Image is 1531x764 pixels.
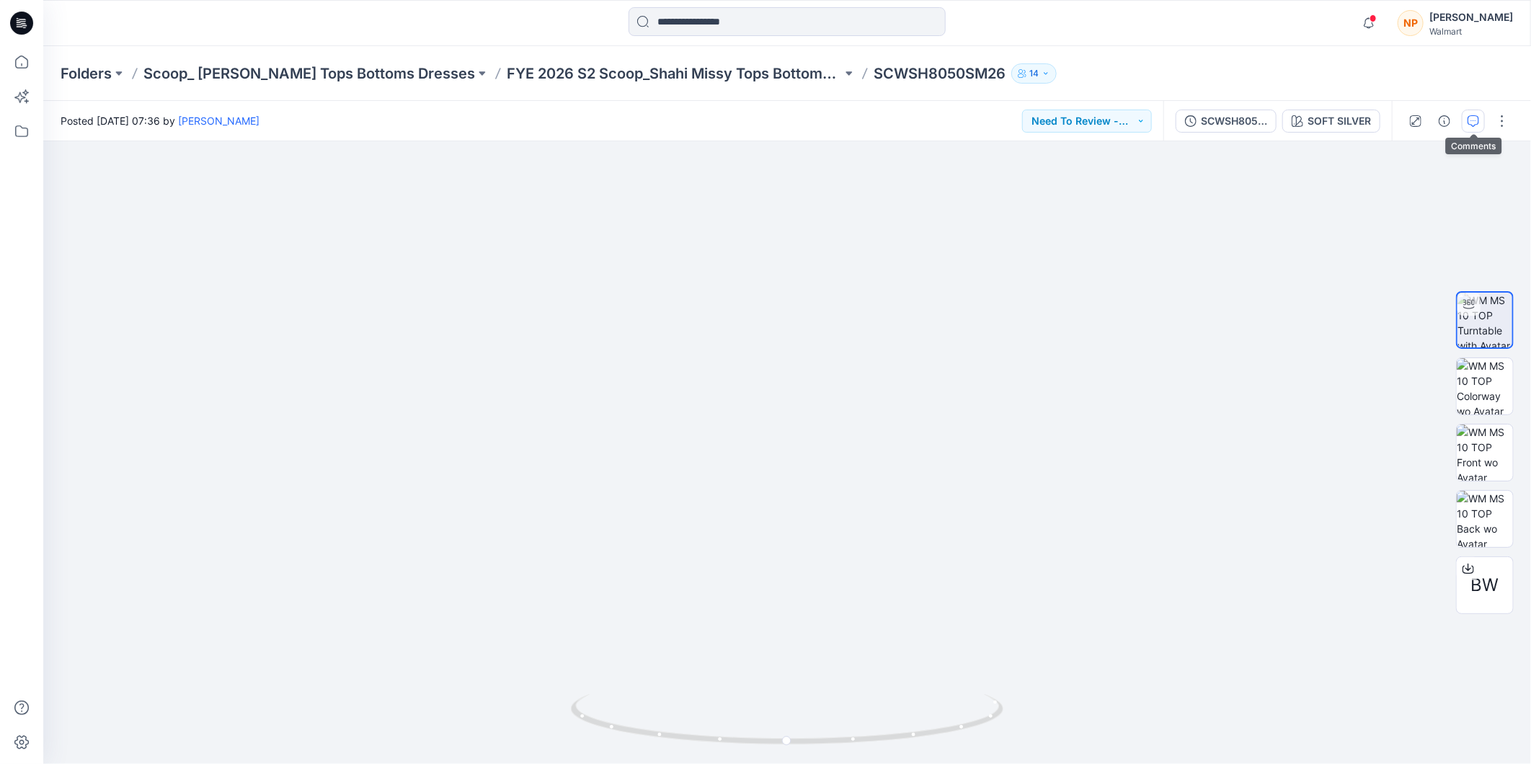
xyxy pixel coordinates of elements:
button: Details [1433,110,1456,133]
p: 14 [1029,66,1039,81]
img: WM MS 10 TOP Front wo Avatar [1457,425,1513,481]
img: WM MS 10 TOP Colorway wo Avatar [1457,358,1513,414]
div: NP [1398,10,1424,36]
div: SCWSH8050SM26 [1201,113,1267,129]
p: SCWSH8050SM26 [874,63,1006,84]
button: SCWSH8050SM26 [1176,110,1277,133]
div: SOFT SILVER [1308,113,1371,129]
img: WM MS 10 TOP Turntable with Avatar [1457,293,1512,347]
span: BW [1471,572,1499,598]
div: [PERSON_NAME] [1429,9,1513,26]
a: Folders [61,63,112,84]
img: WM MS 10 TOP Back wo Avatar [1457,491,1513,547]
div: Walmart [1429,26,1513,37]
button: 14 [1011,63,1057,84]
img: eyJhbGciOiJIUzI1NiIsImtpZCI6IjAiLCJzbHQiOiJzZXMiLCJ0eXAiOiJKV1QifQ.eyJkYXRhIjp7InR5cGUiOiJzdG9yYW... [373,39,1201,764]
a: FYE 2026 S2 Scoop_Shahi Missy Tops Bottoms Dresses Board [507,63,842,84]
span: Posted [DATE] 07:36 by [61,113,259,128]
a: Scoop_ [PERSON_NAME] Tops Bottoms Dresses [143,63,475,84]
a: [PERSON_NAME] [178,115,259,127]
button: SOFT SILVER [1282,110,1380,133]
